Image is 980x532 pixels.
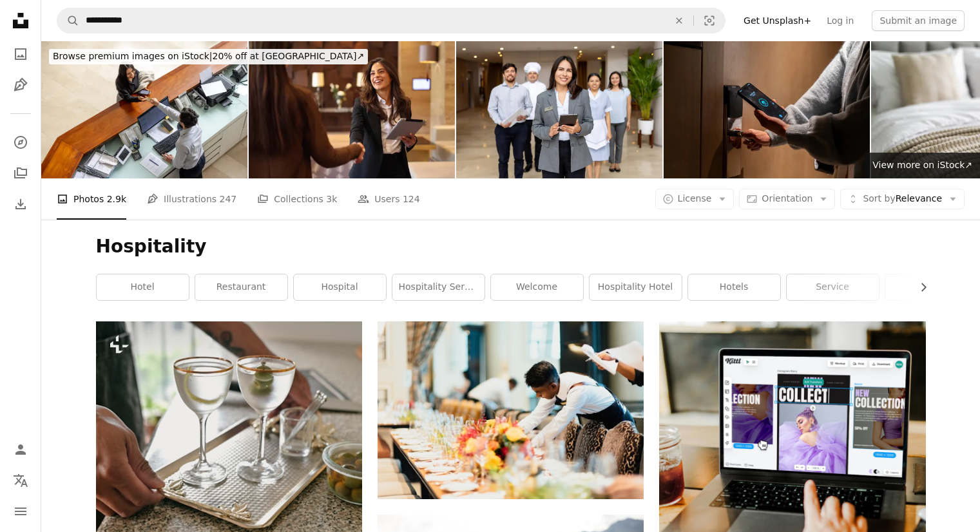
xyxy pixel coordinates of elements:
a: Illustrations 247 [147,178,236,220]
form: Find visuals sitewide [57,8,725,33]
h1: Hospitality [96,235,926,258]
span: View more on iStock ↗ [872,160,972,170]
img: Hotel manager leading a group of employees at the lobby [456,41,662,178]
a: Photos [8,41,34,67]
a: Illustrations [8,72,34,98]
button: Visual search [694,8,725,33]
span: Browse premium images on iStock | [53,51,212,61]
a: hospitality service [392,274,485,300]
a: View more on iStock↗ [865,153,980,178]
a: hospitality hotel [590,274,682,300]
span: 247 [220,192,237,206]
a: hotel [97,274,189,300]
img: Women unlock hotel rooms with mobile phones [664,41,870,178]
a: waiter [885,274,977,300]
button: License [655,189,735,209]
span: 20% off at [GEOGRAPHIC_DATA] ↗ [53,51,364,61]
button: Menu [8,499,34,524]
button: Sort byRelevance [840,189,965,209]
a: hospital [294,274,386,300]
a: Log in [819,10,861,31]
a: Get Unsplash+ [736,10,819,31]
a: hotels [688,274,780,300]
a: Users 124 [358,178,419,220]
button: Submit an image [872,10,965,31]
img: Woman traveling for business and paying by card at the hotel [41,41,247,178]
span: 124 [403,192,420,206]
a: Browse premium images on iStock|20% off at [GEOGRAPHIC_DATA]↗ [41,41,376,72]
span: Relevance [863,193,942,205]
a: Log in / Sign up [8,437,34,462]
a: service [787,274,879,300]
span: 3k [326,192,337,206]
button: Clear [665,8,693,33]
img: Beautiful businesswoman greeting her female business partner [249,41,455,178]
span: Sort by [863,193,895,204]
a: two glasses of wine on a tray with olives [96,422,362,433]
a: man in white top standing next to table [378,404,644,416]
button: Language [8,468,34,493]
a: Collections 3k [257,178,337,220]
a: Download History [8,191,34,217]
a: Collections [8,160,34,186]
button: scroll list to the right [912,274,926,300]
a: restaurant [195,274,287,300]
button: Orientation [739,189,835,209]
img: man in white top standing next to table [378,321,644,499]
span: Orientation [762,193,812,204]
a: welcome [491,274,583,300]
button: Search Unsplash [57,8,79,33]
a: Explore [8,129,34,155]
span: License [678,193,712,204]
